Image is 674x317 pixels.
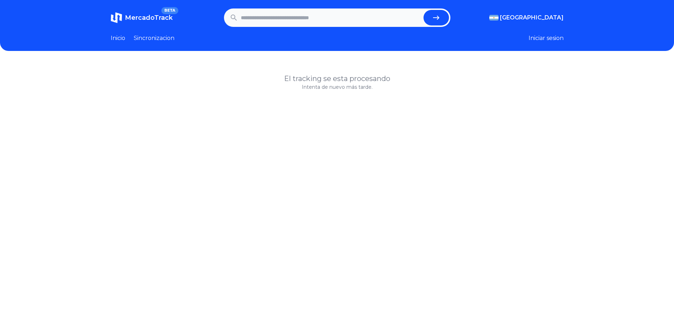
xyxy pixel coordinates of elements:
span: MercadoTrack [125,14,173,22]
p: Intenta de nuevo más tarde. [111,83,564,91]
span: [GEOGRAPHIC_DATA] [500,13,564,22]
button: Iniciar sesion [529,34,564,42]
a: Inicio [111,34,125,42]
button: [GEOGRAPHIC_DATA] [489,13,564,22]
img: MercadoTrack [111,12,122,23]
img: Argentina [489,15,499,21]
h1: El tracking se esta procesando [111,74,564,83]
span: BETA [161,7,178,14]
a: Sincronizacion [134,34,174,42]
a: MercadoTrackBETA [111,12,173,23]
